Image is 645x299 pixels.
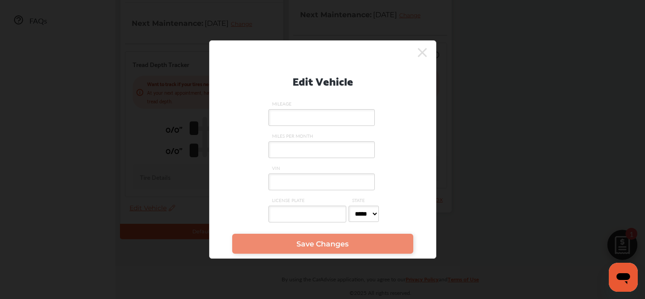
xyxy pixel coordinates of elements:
input: MILEAGE [268,109,375,126]
span: Save Changes [296,240,349,248]
input: VIN [268,174,375,190]
span: STATE [349,197,381,203]
span: LICENSE PLATE [268,197,349,203]
input: MILES PER MONTH [268,141,375,158]
select: STATE [349,206,379,222]
p: Edit Vehicle [292,71,353,90]
span: MILEAGE [268,101,377,107]
span: MILES PER MONTH [268,133,377,139]
a: Save Changes [232,234,413,254]
span: VIN [268,165,377,171]
input: LICENSE PLATE [268,206,346,222]
iframe: Button to launch messaging window [609,263,638,292]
